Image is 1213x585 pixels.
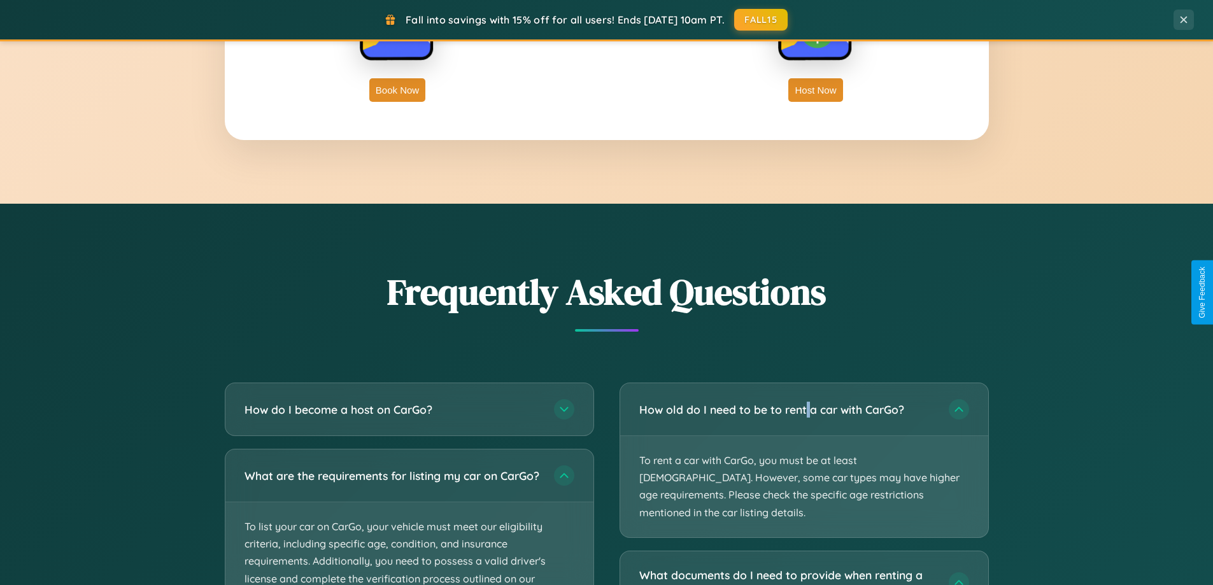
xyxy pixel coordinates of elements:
[245,468,541,484] h3: What are the requirements for listing my car on CarGo?
[620,436,988,537] p: To rent a car with CarGo, you must be at least [DEMOGRAPHIC_DATA]. However, some car types may ha...
[369,78,425,102] button: Book Now
[406,13,725,26] span: Fall into savings with 15% off for all users! Ends [DATE] 10am PT.
[639,402,936,418] h3: How old do I need to be to rent a car with CarGo?
[1198,267,1207,318] div: Give Feedback
[734,9,788,31] button: FALL15
[788,78,842,102] button: Host Now
[225,267,989,316] h2: Frequently Asked Questions
[245,402,541,418] h3: How do I become a host on CarGo?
